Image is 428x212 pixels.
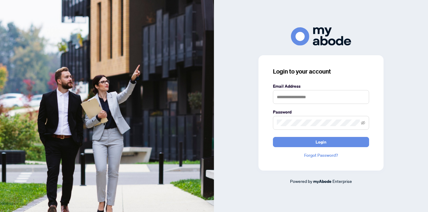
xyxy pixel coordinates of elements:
h3: Login to your account [273,67,369,76]
span: Powered by [290,178,312,184]
label: Email Address [273,83,369,89]
span: eye-invisible [361,121,365,125]
img: ma-logo [291,27,351,46]
a: Forgot Password? [273,152,369,159]
span: Enterprise [332,178,352,184]
button: Login [273,137,369,147]
label: Password [273,109,369,115]
span: Login [316,137,326,147]
a: myAbode [313,178,332,185]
